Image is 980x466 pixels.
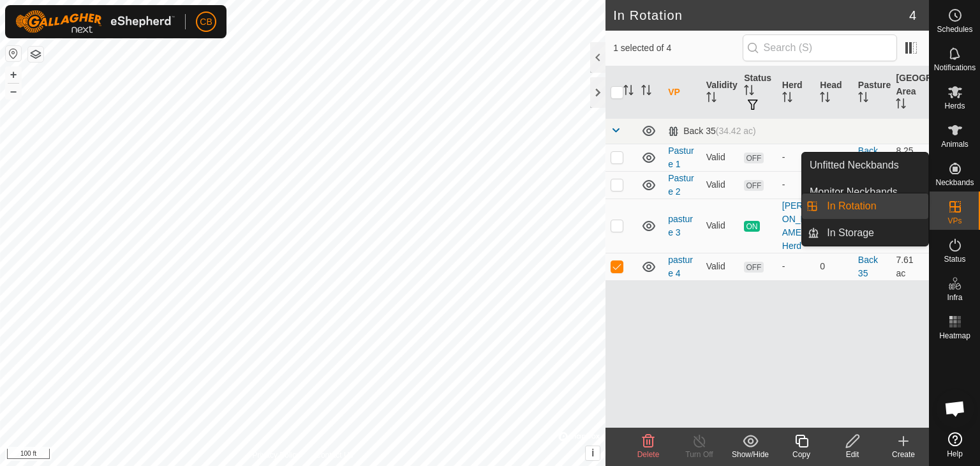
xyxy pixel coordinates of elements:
div: Back 35 [668,126,756,137]
th: VP [663,66,701,119]
a: Back 35 [858,146,878,169]
a: Monitor Neckbands [802,179,928,205]
span: (34.42 ac) [716,126,756,136]
a: pasture 3 [668,214,693,237]
span: In Storage [827,225,874,241]
p-sorticon: Activate to sort [706,94,716,104]
span: Heatmap [939,332,970,340]
div: Copy [776,449,827,460]
span: 1 selected of 4 [613,41,742,55]
span: i [591,447,594,458]
th: Status [739,66,777,119]
p-sorticon: Activate to sort [782,94,792,104]
span: Status [944,255,965,263]
li: In Rotation [802,193,928,219]
span: CB [200,15,212,29]
img: Gallagher Logo [15,10,175,33]
span: Herds [944,102,965,110]
p-sorticon: Activate to sort [744,87,754,97]
a: Contact Us [315,449,353,461]
td: Valid [701,144,739,171]
span: Monitor Neckbands [810,184,898,200]
a: Back 35 [858,255,878,278]
td: 8.25 ac [891,144,929,171]
li: In Storage [802,220,928,246]
p-sorticon: Activate to sort [641,87,651,97]
a: Unfitted Neckbands [802,153,928,178]
td: Valid [701,199,739,253]
span: Unfitted Neckbands [810,158,899,173]
div: - [782,260,810,273]
div: [PERSON_NAME] Herd [782,199,810,253]
input: Search (S) [743,34,897,61]
button: – [6,84,21,99]
td: 0 [815,144,853,171]
th: Validity [701,66,739,119]
th: Herd [777,66,815,119]
span: OFF [744,180,763,191]
span: Neckbands [935,179,974,186]
p-sorticon: Activate to sort [858,94,868,104]
p-sorticon: Activate to sort [820,94,830,104]
button: Reset Map [6,46,21,61]
th: [GEOGRAPHIC_DATA] Area [891,66,929,119]
div: Create [878,449,929,460]
a: Pasture 1 [668,146,694,169]
a: Pasture 2 [668,173,694,197]
a: Open chat [936,389,974,428]
a: In Storage [819,220,928,246]
a: Privacy Policy [253,449,301,461]
span: OFF [744,153,763,163]
div: Show/Hide [725,449,776,460]
h2: In Rotation [613,8,909,23]
td: 0 [815,253,853,280]
button: Map Layers [28,47,43,62]
span: Help [947,450,963,458]
th: Head [815,66,853,119]
span: In Rotation [827,199,876,214]
span: ON [744,221,759,232]
span: Infra [947,294,962,301]
button: + [6,67,21,82]
a: pasture 4 [668,255,693,278]
td: Valid [701,253,739,280]
span: 4 [909,6,916,25]
div: Edit [827,449,878,460]
td: 7.61 ac [891,253,929,280]
a: Help [930,427,980,463]
div: Turn Off [674,449,725,460]
span: Animals [941,140,969,148]
div: - [782,178,810,192]
a: In Rotation [819,193,928,219]
span: Delete [637,450,660,459]
td: Valid [701,171,739,199]
p-sorticon: Activate to sort [896,100,906,110]
span: OFF [744,262,763,273]
span: Notifications [934,64,976,71]
span: VPs [947,217,961,225]
div: - [782,151,810,164]
p-sorticon: Activate to sort [623,87,634,97]
span: Schedules [937,26,972,33]
button: i [586,446,600,460]
th: Pasture [853,66,891,119]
